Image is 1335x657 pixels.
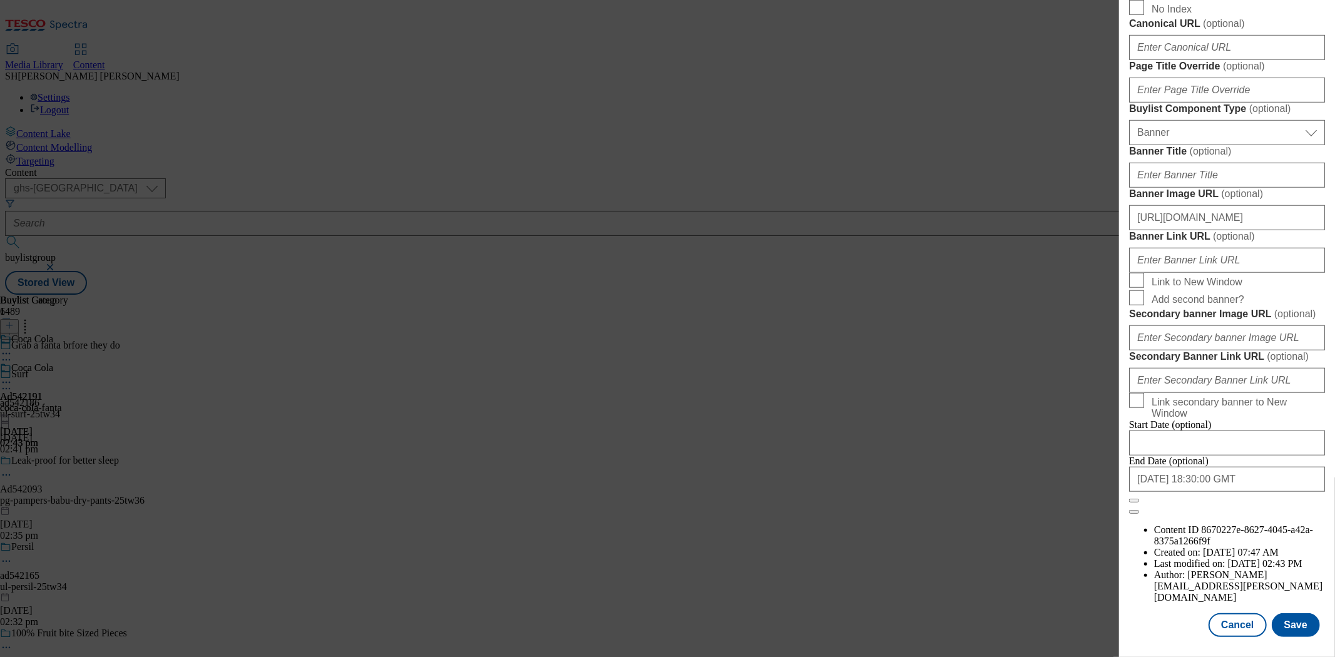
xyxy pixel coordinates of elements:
[1129,18,1325,30] label: Canonical URL
[1152,277,1242,288] span: Link to New Window
[1267,351,1309,362] span: ( optional )
[1272,613,1320,637] button: Save
[1129,456,1209,466] span: End Date (optional)
[1129,350,1325,363] label: Secondary Banner Link URL
[1190,146,1232,156] span: ( optional )
[1129,499,1139,502] button: Close
[1129,35,1325,60] input: Enter Canonical URL
[1129,368,1325,393] input: Enter Secondary Banner Link URL
[1129,205,1325,230] input: Enter Banner Image URL
[1228,558,1302,569] span: [DATE] 02:43 PM
[1203,18,1245,29] span: ( optional )
[1129,103,1325,115] label: Buylist Component Type
[1129,78,1325,103] input: Enter Page Title Override
[1154,524,1313,546] span: 8670227e-8627-4045-a42a-8375a1266f9f
[1129,308,1325,320] label: Secondary banner Image URL
[1221,188,1263,199] span: ( optional )
[1129,145,1325,158] label: Banner Title
[1129,467,1325,492] input: Enter Date
[1154,547,1325,558] li: Created on:
[1209,613,1266,637] button: Cancel
[1129,230,1325,243] label: Banner Link URL
[1129,430,1325,456] input: Enter Date
[1213,231,1255,242] span: ( optional )
[1154,558,1325,569] li: Last modified on:
[1129,248,1325,273] input: Enter Banner Link URL
[1249,103,1291,114] span: ( optional )
[1152,294,1244,305] span: Add second banner?
[1129,163,1325,188] input: Enter Banner Title
[1203,547,1279,558] span: [DATE] 07:47 AM
[1129,419,1212,430] span: Start Date (optional)
[1154,569,1322,603] span: [PERSON_NAME][EMAIL_ADDRESS][PERSON_NAME][DOMAIN_NAME]
[1129,188,1325,200] label: Banner Image URL
[1129,325,1325,350] input: Enter Secondary banner Image URL
[1154,524,1325,547] li: Content ID
[1152,4,1192,15] span: No Index
[1152,397,1320,419] span: Link secondary banner to New Window
[1223,61,1265,71] span: ( optional )
[1274,308,1316,319] span: ( optional )
[1154,569,1325,603] li: Author:
[1129,60,1325,73] label: Page Title Override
